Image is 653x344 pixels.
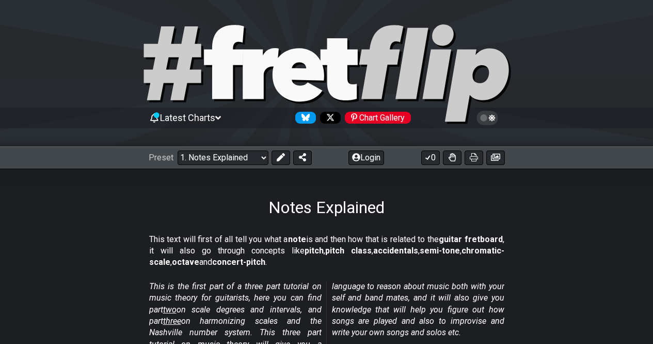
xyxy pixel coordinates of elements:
div: Chart Gallery [345,112,411,124]
strong: semi-tone [420,246,460,256]
a: #fretflip at Pinterest [341,112,411,124]
span: two [163,305,177,315]
select: Preset [178,151,268,165]
span: three [163,316,181,326]
strong: pitch class [325,246,372,256]
button: Create image [486,151,505,165]
h1: Notes Explained [268,198,385,217]
strong: note [288,234,306,244]
a: Follow #fretflip at Bluesky [291,112,316,124]
strong: octave [172,257,199,267]
strong: accidentals [373,246,418,256]
button: Print [465,151,483,165]
span: Latest Charts [160,112,215,123]
button: Edit Preset [272,151,290,165]
button: 0 [421,151,440,165]
button: Login [348,151,384,165]
span: Preset [149,153,173,162]
strong: guitar fretboard [439,234,503,244]
strong: concert-pitch [212,257,265,267]
button: Share Preset [293,151,312,165]
p: This text will first of all tell you what a is and then how that is related to the , it will also... [149,234,504,268]
strong: pitch [305,246,324,256]
span: Toggle light / dark theme [482,113,493,123]
button: Toggle Dexterity for all fretkits [443,151,461,165]
a: Follow #fretflip at X [316,112,341,124]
